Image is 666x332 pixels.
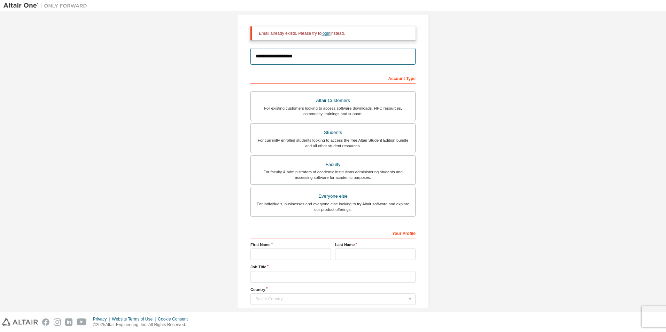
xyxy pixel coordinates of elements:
div: For currently enrolled students looking to access the free Altair Student Edition bundle and all ... [255,137,411,149]
img: facebook.svg [42,318,49,326]
div: Your Profile [250,227,416,238]
img: Altair One [3,2,91,9]
label: First Name [250,242,331,247]
div: For faculty & administrators of academic institutions administering students and accessing softwa... [255,169,411,180]
a: login [322,31,330,36]
img: linkedin.svg [65,318,72,326]
div: Faculty [255,160,411,169]
div: For existing customers looking to access software downloads, HPC resources, community, trainings ... [255,105,411,117]
div: Cookie Consent [158,316,192,322]
div: Website Terms of Use [112,316,158,322]
div: Everyone else [255,191,411,201]
div: Select Country [255,297,407,301]
div: Account Type [250,72,416,84]
div: For individuals, businesses and everyone else looking to try Altair software and explore our prod... [255,201,411,212]
label: Country [250,287,416,292]
p: © 2025 Altair Engineering, Inc. All Rights Reserved. [93,322,192,328]
label: Last Name [335,242,416,247]
img: altair_logo.svg [2,318,38,326]
img: instagram.svg [54,318,61,326]
div: Privacy [93,316,112,322]
img: youtube.svg [77,318,87,326]
label: Job Title [250,264,416,270]
div: Students [255,128,411,137]
div: Email already exists. Please try to instead. [259,31,410,36]
div: Altair Customers [255,96,411,105]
